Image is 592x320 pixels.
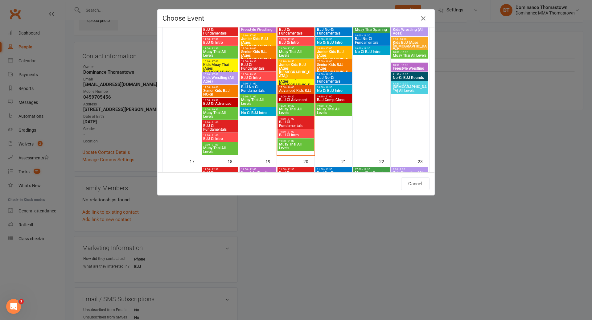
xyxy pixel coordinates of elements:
[279,47,313,50] span: 11:00 - 12:30
[393,82,427,85] span: 12:30 - 13:30
[203,47,237,50] span: 11:00 - 12:30
[393,38,427,41] span: 9:30 - 10:30
[241,63,275,70] span: BJJ Gi Fundamentals
[355,37,388,44] span: BJJ No-Gi Fundamentals
[241,60,275,63] span: 18:00 - 19:30
[393,168,427,171] span: 8:30 - 9:30
[241,85,275,92] span: BJJ No-Gi Fundamentals
[203,89,237,96] span: Senior Kids BJJ NO-GI
[241,98,275,105] span: Muay Thai All Levels
[279,142,313,150] span: Muay Thai All Levels
[190,156,201,166] div: 17
[203,102,237,105] span: BJJ Gi Advanced
[303,156,314,166] div: 20
[203,60,237,63] span: 16:10 - 17:00
[241,73,275,76] span: 18:00 - 19:30
[279,41,313,44] span: BJJ Gi Intro
[279,86,313,89] span: 17:00 - 18:00
[241,111,275,115] span: No Gi BJJ Intro
[393,73,427,76] span: 11:30 - 12:30
[203,111,237,118] span: Muay Thai All Levels
[317,168,351,171] span: 11:00 - 12:30
[279,63,313,78] span: Junior Kids BJJ (Ages [DEMOGRAPHIC_DATA])
[341,156,352,166] div: 21
[279,117,313,120] span: 19:30 - 21:00
[393,76,427,80] span: No-Gi BJJ Rounds
[241,34,275,37] span: 16:10 - 17:00
[279,133,313,137] span: BJJ Gi Intro
[393,64,427,67] span: 10:30 - 11:30
[203,99,237,102] span: 18:00 - 19:30
[317,98,351,102] span: BJJ Comp Class
[241,50,275,65] span: Senior Kids BJJ (Ages [DEMOGRAPHIC_DATA])
[279,168,313,171] span: 11:00 - 12:30
[241,108,275,111] span: 19:30 - 21:00
[203,146,237,154] span: Muay Thai All Levels
[317,76,351,83] span: BJJ No-Gi Fundamentals
[355,171,388,174] span: Muay Thai Sparring
[203,38,237,41] span: 11:00 - 12:30
[241,82,275,85] span: 19:30 - 21:00
[317,41,351,44] span: No Gi BJJ Intro
[393,28,427,35] span: Kids Wrestling (All Ages)
[393,54,427,57] span: Muay Thai All Levels
[393,171,427,178] span: Kids Wrestling (All Ages)
[317,60,351,63] span: 17:00 - 18:00
[241,47,275,50] span: 17:00 - 18:00
[241,171,275,174] span: Freestyle Wrestling
[393,41,427,52] span: Kids BJJ (Ages [DEMOGRAPHIC_DATA])
[203,108,237,111] span: 18:00 - 19:30
[317,86,351,89] span: 18:00 - 19:30
[393,85,427,92] span: [DEMOGRAPHIC_DATA] All Levels
[203,28,237,35] span: BJJ Gi Fundamentals
[401,177,430,190] button: Cancel
[317,50,351,65] span: Junior Kids BJJ (Ages [DEMOGRAPHIC_DATA])
[265,156,277,166] div: 19
[393,67,427,70] span: Freestyle Wrestling
[418,14,428,23] button: Close
[317,105,351,107] span: 19:30 - 21:00
[279,171,313,178] span: BJJ Gi Fundamentals
[203,124,237,131] span: BJJ Gi Fundamentals
[279,98,313,102] span: BJJ Gi Advanced
[241,168,275,171] span: 11:00 - 12:00
[393,51,427,54] span: 10:00 - 11:30
[279,76,313,91] span: Kids Muay Thai (Ages [DEMOGRAPHIC_DATA])
[317,95,351,98] span: 19:30 - 21:00
[162,14,430,22] h4: Choose Event
[203,168,237,171] span: 11:00 - 12:30
[317,89,351,92] span: No Gi BJJ Intro
[418,156,429,166] div: 23
[279,38,313,41] span: 11:00 - 12:30
[241,37,275,52] span: Junior Kids BJJ (Ages [DEMOGRAPHIC_DATA])
[279,50,313,57] span: Muay Thai All Levels
[203,76,237,83] span: Kids Wrestling (All Ages)
[317,73,351,76] span: 18:00 - 19:30
[203,134,237,137] span: 19:30 - 21:00
[203,137,237,141] span: BJJ Gi Intro
[203,143,237,146] span: 19:30 - 21:00
[317,107,351,115] span: Muay Thai All Levels
[19,299,24,304] span: 1
[203,50,237,57] span: Muay Thai All Levels
[317,63,351,78] span: Senior Kids BJJ (Ages [DEMOGRAPHIC_DATA])
[355,50,388,54] span: No Gi BJJ Intro
[317,28,351,35] span: BJJ No-Gi Fundamentals
[317,171,351,178] span: BJJ No-Gi Fundamentals
[241,95,275,98] span: 19:30 - 21:00
[279,95,313,98] span: 18:00 - 19:30
[279,60,313,63] span: 16:10 - 16:55
[279,89,313,92] span: Advanced Kids BJJ
[241,28,275,31] span: Freestyle Wrestling
[203,171,237,178] span: BJJ Gi Fundamentals
[355,28,388,31] span: Muay Thai Sparring
[241,76,275,80] span: BJJ Gi Intro
[279,105,313,107] span: 18:00 - 19:30
[379,156,390,166] div: 22
[6,299,21,314] iframe: Intercom live chat
[279,130,313,133] span: 19:30 - 21:00
[317,47,351,50] span: 16:10 - 17:00
[203,63,237,78] span: Kids Muay Thai (Ages [DEMOGRAPHIC_DATA])
[355,168,388,171] span: 17:00 - 18:30
[203,41,237,44] span: BJJ Gi Intro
